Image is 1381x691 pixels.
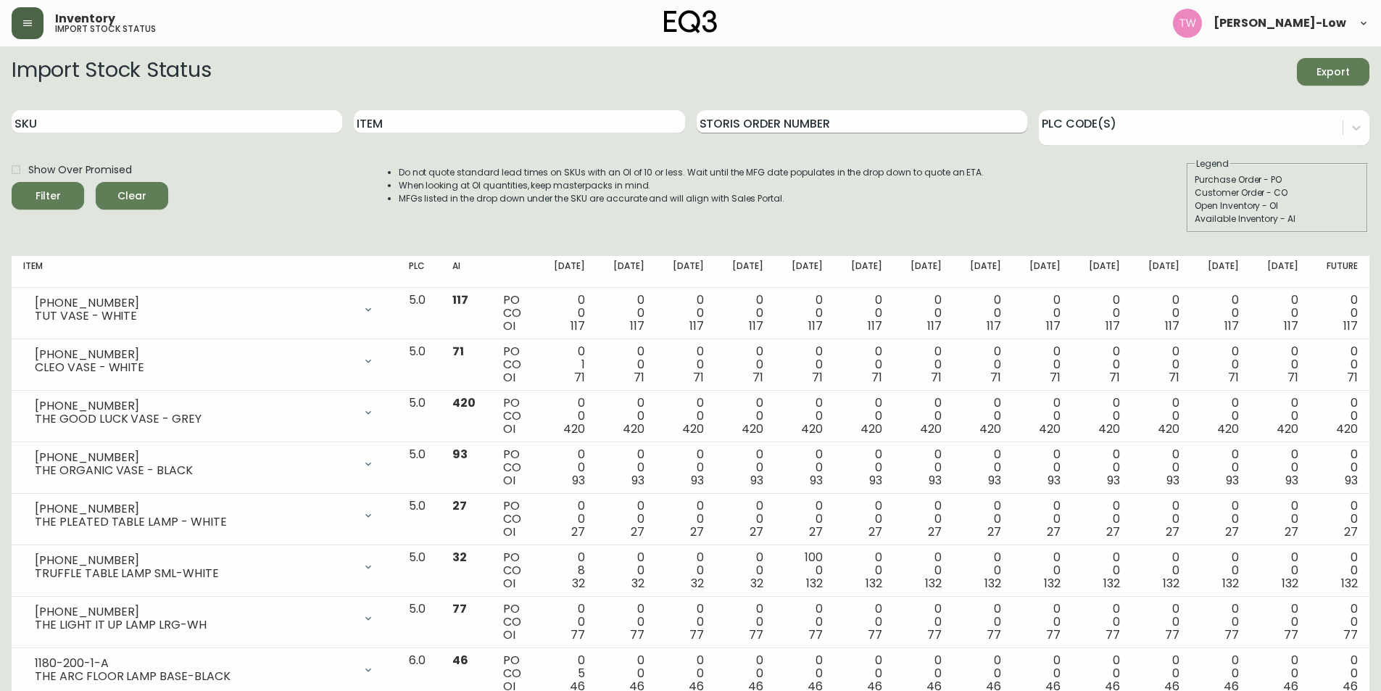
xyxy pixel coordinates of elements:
[691,575,704,592] span: 32
[988,472,1001,489] span: 93
[503,345,525,384] div: PO CO
[965,603,1001,642] div: 0 0
[727,603,763,642] div: 0 0
[397,391,441,442] td: 5.0
[656,256,716,288] th: [DATE]
[503,626,515,643] span: OI
[1224,626,1239,643] span: 77
[399,179,984,192] li: When looking at OI quantities, keep masterpacks in mind.
[668,345,704,384] div: 0 0
[846,448,882,487] div: 0 0
[35,413,354,426] div: THE GOOD LUCK VASE - GREY
[1277,421,1298,437] span: 420
[503,551,525,590] div: PO CO
[399,166,984,179] li: Do not quote standard lead times on SKUs with an OI of 10 or less. Wait until the MFG date popula...
[23,294,386,326] div: [PHONE_NUMBER]TUT VASE - WHITE
[1284,318,1298,334] span: 117
[55,13,115,25] span: Inventory
[563,421,585,437] span: 420
[1262,345,1298,384] div: 0 0
[727,551,763,590] div: 0 0
[1287,369,1298,386] span: 71
[846,294,882,333] div: 0 0
[1345,472,1358,489] span: 93
[1343,318,1358,334] span: 117
[608,551,644,590] div: 0 0
[927,626,942,643] span: 77
[846,397,882,436] div: 0 0
[1226,472,1239,489] span: 93
[690,524,704,540] span: 27
[571,318,585,334] span: 117
[35,464,354,477] div: THE ORGANIC VASE - BLACK
[503,472,515,489] span: OI
[806,575,823,592] span: 132
[35,605,354,618] div: [PHONE_NUMBER]
[987,318,1001,334] span: 117
[28,162,132,178] span: Show Over Promised
[1173,9,1202,38] img: e49ea9510ac3bfab467b88a9556f947d
[1044,575,1061,592] span: 132
[503,294,525,333] div: PO CO
[1322,603,1358,642] div: 0 0
[987,626,1001,643] span: 77
[689,318,704,334] span: 117
[929,472,942,489] span: 93
[1309,63,1358,81] span: Export
[1109,369,1120,386] span: 71
[1203,294,1239,333] div: 0 0
[749,318,763,334] span: 117
[905,551,942,590] div: 0 0
[12,58,211,86] h2: Import Stock Status
[1341,575,1358,592] span: 132
[1262,500,1298,539] div: 0 0
[905,448,942,487] div: 0 0
[1297,58,1369,86] button: Export
[12,182,84,210] button: Filter
[664,10,718,33] img: logo
[35,310,354,323] div: TUT VASE - WHITE
[1143,294,1179,333] div: 0 0
[1203,551,1239,590] div: 0 0
[787,551,823,590] div: 100 0
[23,551,386,583] div: [PHONE_NUMBER]TRUFFLE TABLE LAMP SML-WHITE
[727,500,763,539] div: 0 0
[742,421,763,437] span: 420
[689,626,704,643] span: 77
[752,369,763,386] span: 71
[787,500,823,539] div: 0 0
[631,524,644,540] span: 27
[549,294,585,333] div: 0 0
[574,369,585,386] span: 71
[23,654,386,686] div: 1180-200-1-ATHE ARC FLOOR LAMP BASE-BLACK
[452,549,467,566] span: 32
[787,294,823,333] div: 0 0
[1084,294,1120,333] div: 0 0
[787,603,823,642] div: 0 0
[572,575,585,592] span: 32
[787,448,823,487] div: 0 0
[623,421,644,437] span: 420
[36,187,61,205] div: Filter
[1024,448,1061,487] div: 0 0
[727,345,763,384] div: 0 0
[1050,369,1061,386] span: 71
[631,472,644,489] span: 93
[537,256,597,288] th: [DATE]
[1195,186,1360,199] div: Customer Order - CO
[1224,318,1239,334] span: 117
[1046,626,1061,643] span: 77
[1195,199,1360,212] div: Open Inventory - OI
[979,421,1001,437] span: 420
[1084,397,1120,436] div: 0 0
[953,256,1013,288] th: [DATE]
[35,297,354,310] div: [PHONE_NUMBER]
[503,448,525,487] div: PO CO
[871,369,882,386] span: 71
[1285,524,1298,540] span: 27
[691,472,704,489] span: 93
[549,551,585,590] div: 0 8
[868,626,882,643] span: 77
[750,524,763,540] span: 27
[1106,524,1120,540] span: 27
